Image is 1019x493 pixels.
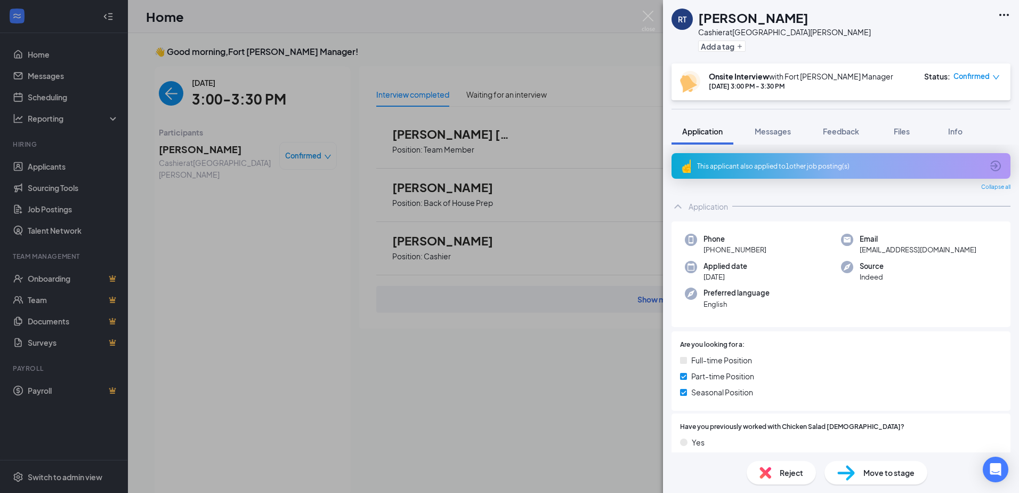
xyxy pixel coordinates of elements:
[692,436,705,448] span: Yes
[678,14,686,25] div: RT
[860,272,884,282] span: Indeed
[698,9,808,27] h1: [PERSON_NAME]
[992,74,1000,81] span: down
[689,201,728,212] div: Application
[709,71,769,81] b: Onsite Interview
[948,126,963,136] span: Info
[755,126,791,136] span: Messages
[737,43,743,50] svg: Plus
[780,467,803,479] span: Reject
[703,299,770,309] span: English
[691,354,752,366] span: Full-time Position
[998,9,1010,21] svg: Ellipses
[983,457,1008,482] div: Open Intercom Messenger
[981,183,1010,192] span: Collapse all
[860,244,976,255] span: [EMAIL_ADDRESS][DOMAIN_NAME]
[680,422,904,432] span: Have you previously worked with Chicken Salad [DEMOGRAPHIC_DATA]?
[863,467,915,479] span: Move to stage
[703,244,766,255] span: [PHONE_NUMBER]
[860,261,884,272] span: Source
[697,162,983,171] div: This applicant also applied to 1 other job posting(s)
[703,272,747,282] span: [DATE]
[691,386,753,398] span: Seasonal Position
[682,126,723,136] span: Application
[823,126,859,136] span: Feedback
[698,27,871,37] div: Cashier at [GEOGRAPHIC_DATA][PERSON_NAME]
[703,288,770,298] span: Preferred language
[698,41,746,52] button: PlusAdd a tag
[709,71,893,82] div: with Fort [PERSON_NAME] Manager
[709,82,893,91] div: [DATE] 3:00 PM - 3:30 PM
[860,234,976,244] span: Email
[680,340,745,350] span: Are you looking for a:
[703,261,747,272] span: Applied date
[691,370,754,382] span: Part-time Position
[703,234,766,244] span: Phone
[692,452,702,464] span: No
[989,160,1002,172] svg: ArrowCircle
[894,126,910,136] span: Files
[672,200,684,213] svg: ChevronUp
[953,71,990,82] span: Confirmed
[924,71,950,82] div: Status :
